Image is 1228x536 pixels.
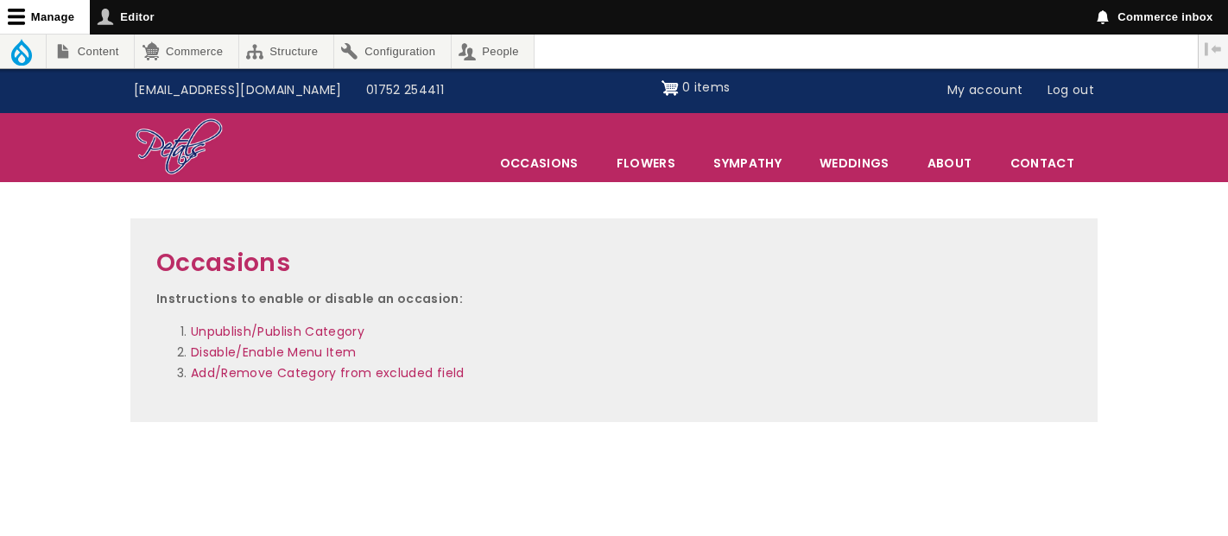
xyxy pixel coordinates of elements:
a: Content [47,35,134,68]
span: 0 items [682,79,730,96]
a: Log out [1035,74,1106,107]
a: Add/Remove Category from excluded field [191,364,465,382]
a: My account [935,74,1035,107]
span: Weddings [801,145,908,181]
img: Home [135,117,224,178]
a: Flowers [598,145,693,181]
a: Commerce [135,35,237,68]
img: Shopping cart [661,74,679,102]
a: About [909,145,991,181]
a: Sympathy [695,145,800,181]
button: Vertical orientation [1199,35,1228,64]
a: [EMAIL_ADDRESS][DOMAIN_NAME] [122,74,354,107]
a: Contact [992,145,1092,181]
a: Structure [239,35,333,68]
a: Shopping cart 0 items [661,74,731,102]
a: Disable/Enable Menu Item [191,344,356,361]
h2: Occasions [156,244,1072,283]
a: People [452,35,535,68]
a: Configuration [334,35,451,68]
strong: Instructions to enable or disable an occasion: [156,290,463,307]
a: Unpublish/Publish Category [191,323,364,340]
a: 01752 254411 [354,74,456,107]
span: Occasions [482,145,597,181]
